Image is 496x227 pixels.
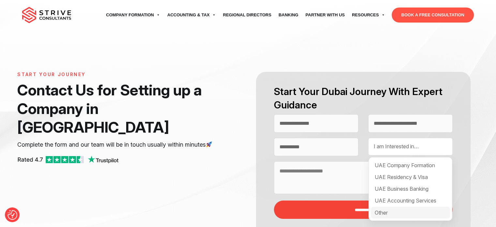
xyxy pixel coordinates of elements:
div: UAE Accounting Services [371,195,450,206]
a: Company Formation [102,6,164,24]
img: 🚀 [206,141,212,147]
a: Banking [275,6,302,24]
img: Revisit consent button [8,210,17,220]
img: main-logo.svg [22,7,71,23]
a: Partner with Us [302,6,348,24]
a: Resources [348,6,388,24]
div: UAE Company Formation [371,159,450,171]
div: UAE Business Banking [371,183,450,195]
a: Accounting & Tax [164,6,219,24]
span: I am Interested in… [374,143,419,150]
button: Consent Preferences [8,210,17,220]
h6: START YOUR JOURNEY [17,72,216,77]
h1: Contact Us for Setting up a Company in [GEOGRAPHIC_DATA] [17,81,216,137]
a: BOOK A FREE CONSULTATION [392,8,473,23]
p: Complete the form and our team will be in touch usually within minutes [17,140,216,150]
div: Other [371,207,450,219]
div: UAE Residency & Visa [371,171,450,183]
a: Regional Directors [219,6,275,24]
h2: Start Your Dubai Journey With Expert Guidance [274,85,453,112]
